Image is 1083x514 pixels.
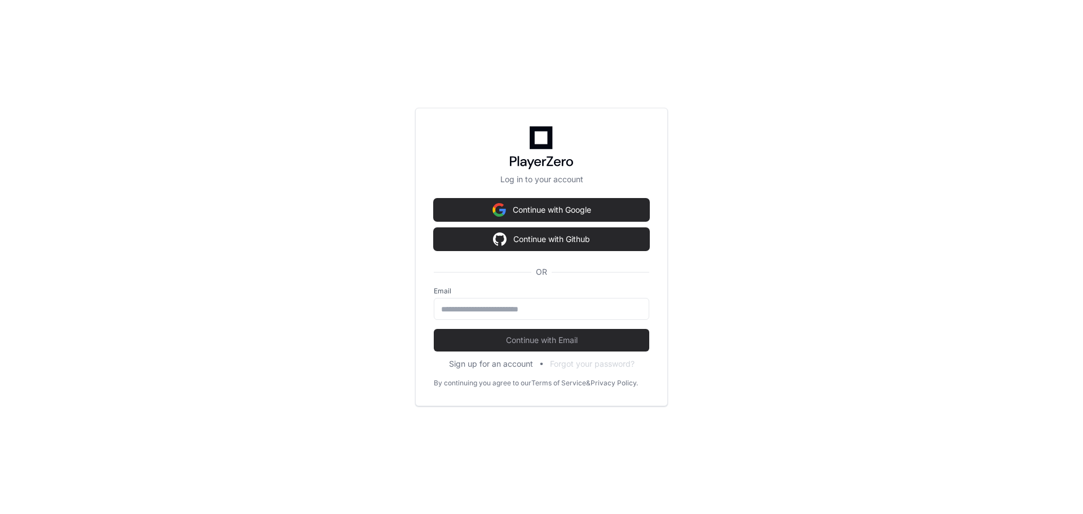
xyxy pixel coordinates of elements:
img: Sign in with google [492,199,506,221]
button: Sign up for an account [449,358,533,370]
button: Continue with Github [434,228,649,251]
a: Terms of Service [531,379,586,388]
span: Continue with Email [434,335,649,346]
span: OR [531,266,552,278]
button: Continue with Email [434,329,649,352]
button: Forgot your password? [550,358,635,370]
div: & [586,379,591,388]
label: Email [434,287,649,296]
div: By continuing you agree to our [434,379,531,388]
p: Log in to your account [434,174,649,185]
a: Privacy Policy. [591,379,638,388]
img: Sign in with google [493,228,507,251]
button: Continue with Google [434,199,649,221]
